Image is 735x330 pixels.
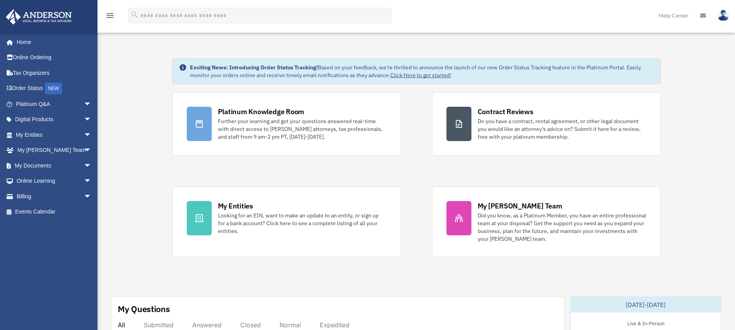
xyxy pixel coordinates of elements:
i: search [130,11,139,19]
img: User Pic [717,10,729,21]
a: Billingarrow_drop_down [5,189,103,204]
span: arrow_drop_down [84,143,99,159]
div: [DATE]-[DATE] [571,297,721,312]
span: arrow_drop_down [84,96,99,112]
div: Contract Reviews [478,107,533,116]
a: Platinum Q&Aarrow_drop_down [5,96,103,112]
a: Contract Reviews Do you have a contract, rental agreement, or other legal document you would like... [432,92,661,155]
div: My Entities [218,201,253,211]
div: Normal [280,321,301,329]
div: Do you have a contract, rental agreement, or other legal document you would like an attorney's ad... [478,117,646,141]
div: Submitted [144,321,174,329]
span: arrow_drop_down [84,173,99,189]
span: arrow_drop_down [84,112,99,128]
div: Looking for an EIN, want to make an update to an entity, or sign up for a bank account? Click her... [218,212,386,235]
span: arrow_drop_down [84,158,99,174]
a: My Entities Looking for an EIN, want to make an update to an entity, or sign up for a bank accoun... [172,187,401,257]
a: Click Here to get started! [390,72,451,79]
div: My Questions [118,303,170,315]
div: Live & In-Person [621,319,671,327]
strong: Exciting News: Introducing Order Status Tracking! [190,64,318,71]
div: Based on your feedback, we're thrilled to announce the launch of our new Order Status Tracking fe... [190,64,654,79]
img: Anderson Advisors Platinum Portal [4,9,74,25]
a: Order StatusNEW [5,81,103,97]
span: arrow_drop_down [84,127,99,143]
a: Events Calendar [5,204,103,220]
a: menu [105,14,115,20]
div: Closed [240,321,261,329]
a: Tax Organizers [5,65,103,81]
a: My Documentsarrow_drop_down [5,158,103,173]
a: My Entitiesarrow_drop_down [5,127,103,143]
i: menu [105,11,115,20]
a: Online Learningarrow_drop_down [5,173,103,189]
div: My [PERSON_NAME] Team [478,201,562,211]
div: All [118,321,125,329]
a: My [PERSON_NAME] Team Did you know, as a Platinum Member, you have an entire professional team at... [432,187,661,257]
a: My [PERSON_NAME] Teamarrow_drop_down [5,143,103,158]
a: Online Ordering [5,50,103,65]
a: Home [5,34,99,50]
div: Did you know, as a Platinum Member, you have an entire professional team at your disposal? Get th... [478,212,646,243]
div: Answered [192,321,221,329]
div: Further your learning and get your questions answered real-time with direct access to [PERSON_NAM... [218,117,386,141]
div: Expedited [320,321,349,329]
div: Platinum Knowledge Room [218,107,305,116]
a: Platinum Knowledge Room Further your learning and get your questions answered real-time with dire... [172,92,401,155]
div: NEW [45,83,62,94]
a: Digital Productsarrow_drop_down [5,112,103,127]
span: arrow_drop_down [84,189,99,205]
